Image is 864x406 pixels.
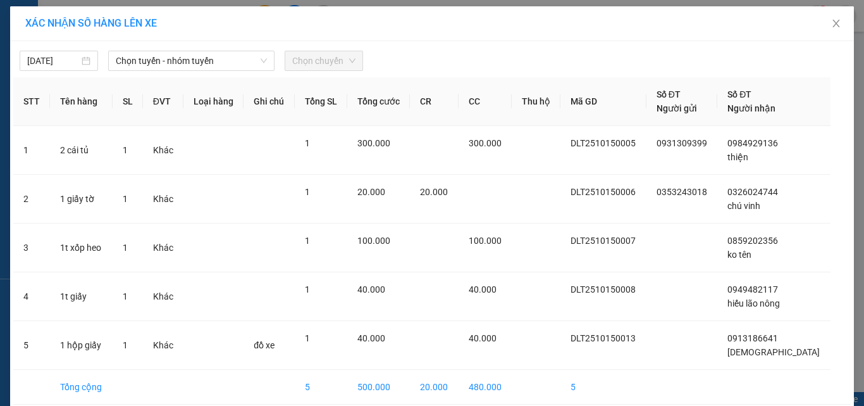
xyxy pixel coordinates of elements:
td: Khác [143,126,183,175]
span: 0949482117 [727,284,778,295]
span: Người gửi [657,103,697,113]
span: Số ĐT [657,89,681,99]
span: 100.000 [469,236,502,246]
td: 500.000 [347,370,410,405]
td: 5 [560,370,646,405]
span: XÁC NHẬN SỐ HÀNG LÊN XE [25,17,157,29]
span: 20.000 [357,187,385,197]
span: đồ xe [254,340,275,350]
td: 2 [13,175,50,224]
span: 1 [123,340,128,350]
text: DLT2510150012 [71,53,166,67]
span: 1 [305,187,310,197]
td: 1 [13,126,50,175]
span: chú vinh [727,201,760,211]
span: DLT2510150013 [571,333,636,343]
span: 1 [123,243,128,253]
td: Khác [143,224,183,272]
td: 1 giấy tờ [50,175,112,224]
span: 1 [305,236,310,246]
span: 1 [123,194,128,204]
th: CR [410,77,458,126]
span: down [260,57,268,65]
td: Khác [143,321,183,370]
th: STT [13,77,50,126]
span: 0931309399 [657,138,707,148]
span: DLT2510150007 [571,236,636,246]
span: Số ĐT [727,89,751,99]
span: 20.000 [420,187,448,197]
td: 4 [13,272,50,321]
span: 1 [123,291,128,301]
input: 15/10/2025 [27,54,79,68]
span: 0913186641 [727,333,778,343]
span: 1 [305,333,310,343]
td: Tổng cộng [50,370,112,405]
td: 3 [13,224,50,272]
div: Gửi: VP [GEOGRAPHIC_DATA] [9,74,126,101]
span: close [831,18,841,29]
span: DLT2510150005 [571,138,636,148]
span: DLT2510150008 [571,284,636,295]
td: 5 [295,370,347,405]
span: [DEMOGRAPHIC_DATA] [727,347,820,357]
th: Ghi chú [244,77,294,126]
td: 1t giấy [50,272,112,321]
span: 40.000 [469,333,497,343]
span: 300.000 [469,138,502,148]
th: SL [113,77,143,126]
span: 300.000 [357,138,390,148]
td: 20.000 [410,370,458,405]
th: Loại hàng [183,77,244,126]
span: 40.000 [357,284,385,295]
th: CC [459,77,512,126]
span: 1 [305,138,310,148]
span: 0984929136 [727,138,778,148]
th: Tổng cước [347,77,410,126]
span: 40.000 [469,284,497,295]
span: 1 [123,145,128,155]
button: Close [818,6,854,42]
span: Chọn tuyến - nhóm tuyến [116,51,267,70]
td: 480.000 [459,370,512,405]
span: thiện [727,152,748,162]
div: Nhận: VP [PERSON_NAME] [132,74,227,101]
td: 1 hộp giấy [50,321,112,370]
span: hiếu lão nông [727,298,780,308]
td: 5 [13,321,50,370]
th: Tên hàng [50,77,112,126]
span: ko tên [727,250,751,260]
td: Khác [143,175,183,224]
span: 0859202356 [727,236,778,246]
th: Thu hộ [512,77,560,126]
th: Mã GD [560,77,646,126]
td: Khác [143,272,183,321]
span: DLT2510150006 [571,187,636,197]
span: 0353243018 [657,187,707,197]
span: 40.000 [357,333,385,343]
span: Chọn chuyến [292,51,355,70]
th: ĐVT [143,77,183,126]
td: 1t xốp heo [50,224,112,272]
span: 100.000 [357,236,390,246]
span: 1 [305,284,310,295]
span: Người nhận [727,103,775,113]
th: Tổng SL [295,77,347,126]
td: 2 cái tủ [50,126,112,175]
span: 0326024744 [727,187,778,197]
